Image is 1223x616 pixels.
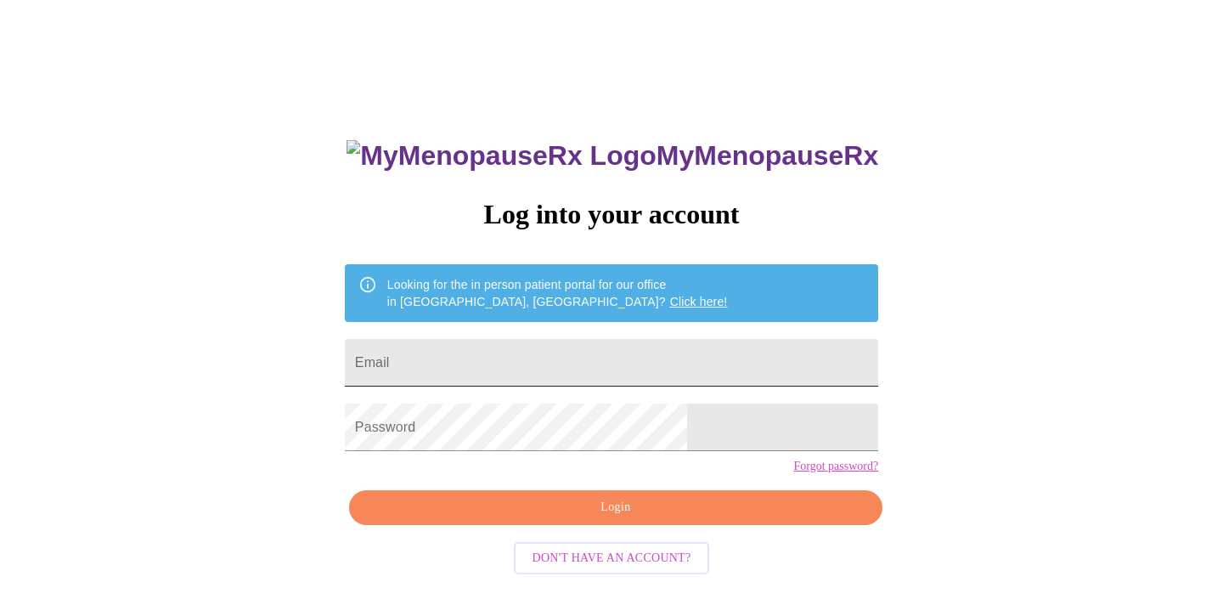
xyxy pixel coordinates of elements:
h3: MyMenopauseRx [347,140,878,172]
span: Login [369,497,863,518]
span: Don't have an account? [533,548,691,569]
img: MyMenopauseRx Logo [347,140,656,172]
a: Don't have an account? [510,549,714,563]
button: Login [349,490,882,525]
a: Click here! [670,295,728,308]
h3: Log into your account [345,199,878,230]
a: Forgot password? [793,460,878,473]
button: Don't have an account? [514,542,710,575]
div: Looking for the in person patient portal for our office in [GEOGRAPHIC_DATA], [GEOGRAPHIC_DATA]? [387,269,728,317]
